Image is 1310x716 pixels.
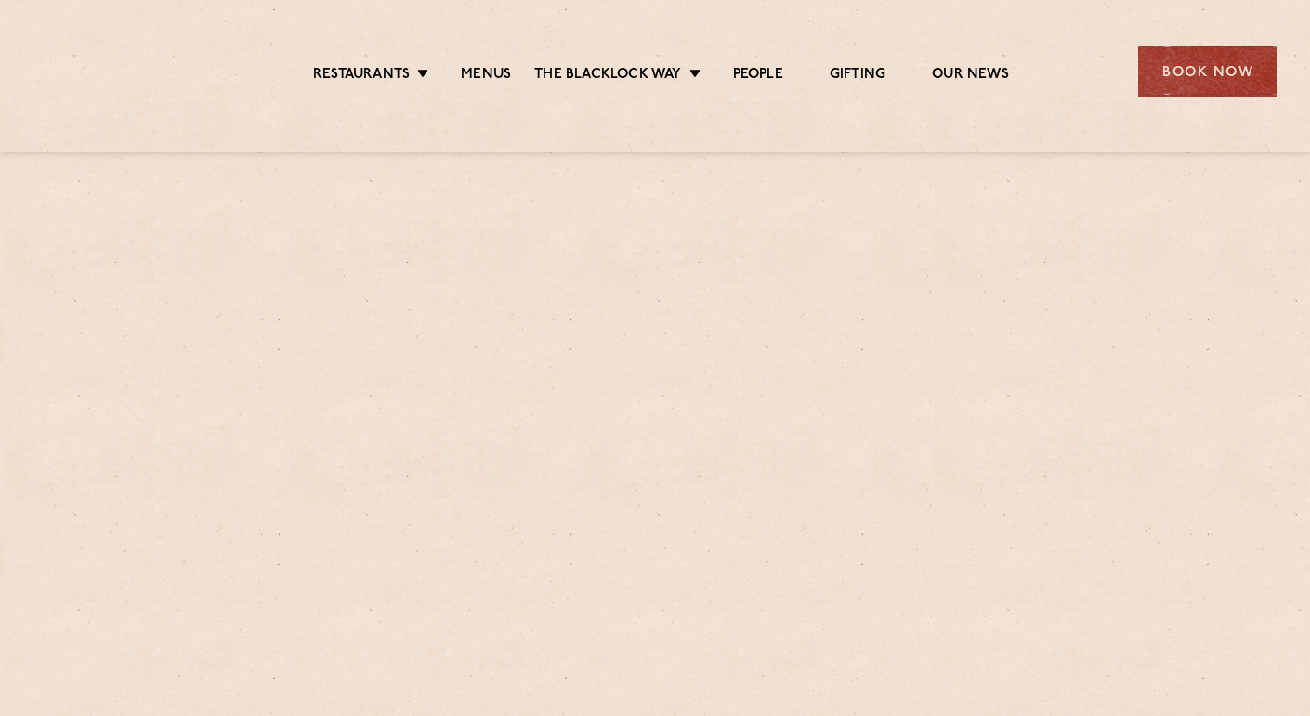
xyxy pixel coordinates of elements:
img: svg%3E [33,18,193,124]
a: Restaurants [313,66,410,86]
a: People [733,66,783,86]
a: Menus [461,66,511,86]
a: The Blacklock Way [534,66,681,86]
div: Book Now [1138,46,1277,97]
a: Our News [932,66,1009,86]
a: Gifting [830,66,885,86]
